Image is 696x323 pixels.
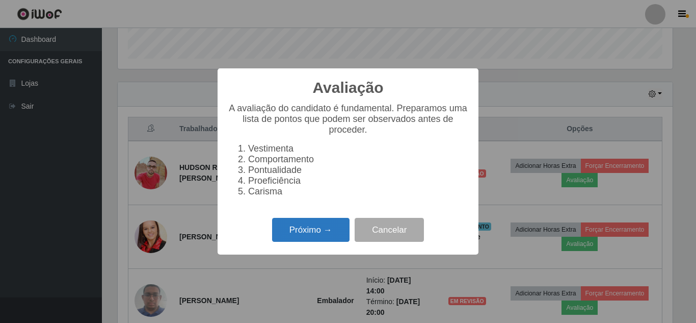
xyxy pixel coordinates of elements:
[313,79,384,97] h2: Avaliação
[355,218,424,242] button: Cancelar
[248,165,468,176] li: Pontualidade
[248,154,468,165] li: Comportamento
[248,143,468,154] li: Vestimenta
[228,103,468,135] p: A avaliação do candidato é fundamental. Preparamos uma lista de pontos que podem ser observados a...
[272,218,350,242] button: Próximo →
[248,186,468,197] li: Carisma
[248,176,468,186] li: Proeficiência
